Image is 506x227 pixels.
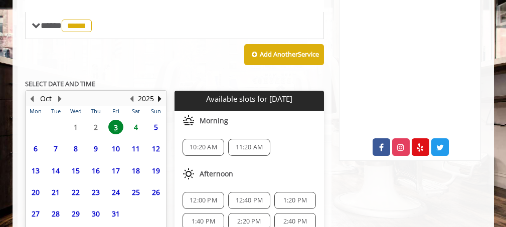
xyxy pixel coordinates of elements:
span: 24 [108,185,123,199]
span: 2:40 PM [283,217,307,225]
span: 23 [88,185,103,199]
p: Available slots for [DATE] [179,95,320,103]
span: 29 [68,206,83,221]
td: Select day12 [146,138,166,159]
td: Select day3 [106,116,126,138]
td: Select day11 [126,138,146,159]
span: 6 [28,141,43,156]
td: Select day17 [106,159,126,181]
th: Mon [26,106,46,116]
img: afternoon slots [183,168,195,180]
td: Select day19 [146,159,166,181]
th: Fri [106,106,126,116]
span: 1:40 PM [192,217,215,225]
td: Select day9 [86,138,106,159]
td: Select day18 [126,159,146,181]
b: SELECT DATE AND TIME [25,79,95,88]
span: 10:20 AM [190,143,217,151]
button: 2025 [138,93,154,104]
td: Select day5 [146,116,166,138]
div: 11:20 AM [228,139,270,156]
button: Previous Year [128,93,136,104]
span: 30 [88,206,103,221]
span: 16 [88,163,103,178]
button: Next Year [156,93,164,104]
span: 12:40 PM [236,196,263,204]
span: 11:20 AM [236,143,263,151]
div: 1:20 PM [274,192,316,209]
td: Select day24 [106,181,126,203]
td: Select day31 [106,203,126,224]
span: 18 [128,163,143,178]
td: Select day26 [146,181,166,203]
th: Thu [86,106,106,116]
td: Select day4 [126,116,146,138]
span: 5 [148,120,163,134]
span: 14 [48,163,63,178]
button: Next Month [56,93,64,104]
span: 7 [48,141,63,156]
span: 1:20 PM [283,196,307,204]
span: Afternoon [200,170,233,178]
td: Select day8 [66,138,86,159]
td: Select day16 [86,159,106,181]
span: 22 [68,185,83,199]
span: 26 [148,185,163,199]
span: 13 [28,163,43,178]
div: 12:40 PM [228,192,270,209]
td: Select day23 [86,181,106,203]
td: Select day21 [46,181,66,203]
th: Wed [66,106,86,116]
span: 12 [148,141,163,156]
span: 28 [48,206,63,221]
td: Select day27 [26,203,46,224]
div: 10:20 AM [183,139,224,156]
td: Select day28 [46,203,66,224]
span: 8 [68,141,83,156]
button: Add AnotherService [244,44,324,65]
span: 31 [108,206,123,221]
td: Select day14 [46,159,66,181]
span: 27 [28,206,43,221]
span: 10 [108,141,123,156]
th: Tue [46,106,66,116]
td: Select day13 [26,159,46,181]
td: Select day29 [66,203,86,224]
img: morning slots [183,115,195,127]
span: 12:00 PM [190,196,217,204]
span: 20 [28,185,43,199]
span: 15 [68,163,83,178]
span: 19 [148,163,163,178]
span: Morning [200,117,228,125]
span: 9 [88,141,103,156]
button: Oct [40,93,52,104]
span: 4 [128,120,143,134]
span: 11 [128,141,143,156]
td: Select day10 [106,138,126,159]
span: 17 [108,163,123,178]
td: Select day15 [66,159,86,181]
td: Select day20 [26,181,46,203]
b: Add Another Service [260,50,319,59]
span: 25 [128,185,143,199]
th: Sat [126,106,146,116]
span: 21 [48,185,63,199]
span: 3 [108,120,123,134]
span: 2:20 PM [237,217,261,225]
td: Select day7 [46,138,66,159]
td: Select day22 [66,181,86,203]
div: 12:00 PM [183,192,224,209]
td: Select day25 [126,181,146,203]
td: Select day6 [26,138,46,159]
th: Sun [146,106,166,116]
td: Select day30 [86,203,106,224]
button: Previous Month [28,93,36,104]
